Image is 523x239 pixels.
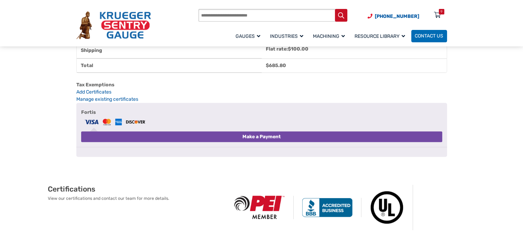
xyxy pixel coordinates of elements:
[368,13,419,20] a: Phone Number (920) 434-8860
[309,29,351,43] a: Machining
[77,58,262,73] th: Total
[440,9,443,14] div: 9
[77,42,262,58] th: Shipping
[226,196,294,219] img: PEI Member
[288,46,308,52] bdi: 100.00
[76,11,151,39] img: Krueger Sentry Gauge
[266,63,269,68] span: $
[84,118,146,126] img: Fortis
[266,29,309,43] a: Industries
[48,185,226,194] h2: Certifications
[313,33,345,39] span: Machining
[411,30,447,42] a: Contact Us
[294,198,361,217] img: BBB
[351,29,411,43] a: Resource Library
[415,33,443,39] span: Contact Us
[361,185,413,230] img: Underwriters Laboratories
[266,63,286,68] bdi: 685.80
[232,29,266,43] a: Gauges
[270,33,303,39] span: Industries
[355,33,405,39] span: Resource Library
[81,108,442,127] label: Fortis
[76,96,138,102] a: Manage existing certificates
[76,82,115,88] b: Tax Exemptions
[266,46,308,52] label: Flat rate:
[48,195,226,202] p: View our certifications and contact our team for more details.
[288,46,291,52] span: $
[236,33,260,39] span: Gauges
[76,88,447,96] a: Add Certificates
[81,131,442,142] button: Make a Payment
[375,13,419,19] span: [PHONE_NUMBER]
